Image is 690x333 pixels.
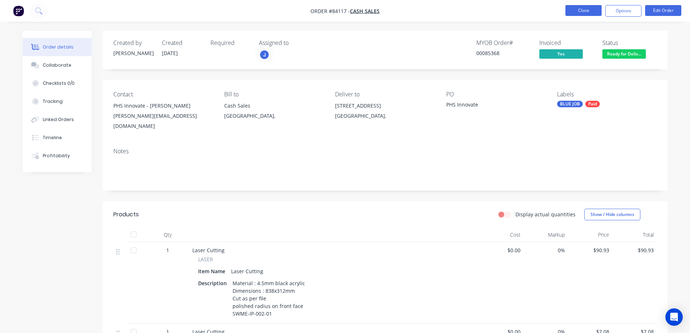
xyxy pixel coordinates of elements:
[113,148,657,155] div: Notes
[43,44,74,50] div: Order details
[43,80,75,87] div: Checklists 0/0
[615,246,654,254] span: $90.93
[568,228,612,242] div: Price
[526,246,565,254] span: 0%
[335,91,434,98] div: Deliver to
[224,101,323,111] div: Cash Sales
[113,101,213,111] div: PHS Innovate - [PERSON_NAME]
[43,153,70,159] div: Profitability
[585,101,600,107] div: Paid
[192,247,225,254] span: Laser Cutting
[224,101,323,124] div: Cash Sales[GEOGRAPHIC_DATA],
[446,91,545,98] div: PO
[446,101,537,111] div: PHS Innovate
[602,49,646,58] span: Ready for Deliv...
[43,98,63,105] div: Tracking
[665,308,683,326] div: Open Intercom Messenger
[162,50,178,57] span: [DATE]
[476,39,531,46] div: MYOB Order #
[210,39,250,46] div: Required
[198,255,213,263] span: LASER
[198,266,228,276] div: Item Name
[605,5,641,17] button: Options
[13,5,24,16] img: Factory
[335,101,434,111] div: [STREET_ADDRESS]
[335,111,434,121] div: [GEOGRAPHIC_DATA],
[523,228,568,242] div: Markup
[310,8,350,14] span: Order #84117 -
[224,91,323,98] div: Bill to
[113,91,213,98] div: Contact
[259,49,270,60] button: J
[612,228,657,242] div: Total
[43,134,62,141] div: Timeline
[230,278,308,319] div: Material : 4.5mm black acrylic Dimensions : 838x312mm Cut as per file polished radius on front fa...
[23,129,92,147] button: Timeline
[43,62,71,68] div: Collaborate
[228,266,266,276] div: Laser Cutting
[43,116,74,123] div: Linked Orders
[557,91,656,98] div: Labels
[146,228,189,242] div: Qty
[350,8,380,14] a: Cash Sales
[602,39,657,46] div: Status
[113,101,213,131] div: PHS Innovate - [PERSON_NAME][PERSON_NAME][EMAIL_ADDRESS][DOMAIN_NAME]
[113,49,153,57] div: [PERSON_NAME]
[113,39,153,46] div: Created by
[259,39,331,46] div: Assigned to
[602,49,646,60] button: Ready for Deliv...
[224,111,323,121] div: [GEOGRAPHIC_DATA],
[565,5,602,16] button: Close
[23,74,92,92] button: Checklists 0/0
[482,246,521,254] span: $0.00
[645,5,681,16] button: Edit Order
[515,211,576,218] label: Display actual quantities
[335,101,434,124] div: [STREET_ADDRESS][GEOGRAPHIC_DATA],
[539,49,583,58] span: Yes
[479,228,524,242] div: Cost
[557,101,583,107] div: BLUE JOB
[476,49,531,57] div: 00085368
[584,209,640,220] button: Show / Hide columns
[539,39,594,46] div: Invoiced
[113,210,139,219] div: Products
[23,147,92,165] button: Profitability
[571,246,610,254] span: $90.93
[23,111,92,129] button: Linked Orders
[23,92,92,111] button: Tracking
[113,111,213,131] div: [PERSON_NAME][EMAIL_ADDRESS][DOMAIN_NAME]
[166,246,169,254] span: 1
[23,56,92,74] button: Collaborate
[198,278,230,288] div: Description
[23,38,92,56] button: Order details
[162,39,202,46] div: Created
